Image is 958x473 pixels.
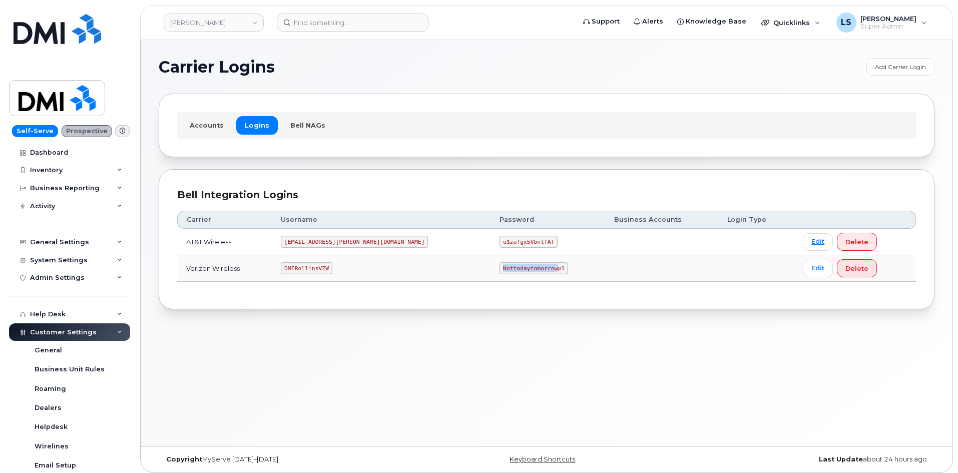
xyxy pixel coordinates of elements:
[159,455,417,463] div: MyServe [DATE]–[DATE]
[605,211,719,229] th: Business Accounts
[837,259,877,277] button: Delete
[676,455,934,463] div: about 24 hours ago
[837,233,877,251] button: Delete
[491,211,605,229] th: Password
[281,262,332,274] code: DMIRollinsVZW
[866,58,934,76] a: Add Carrier Login
[177,229,272,255] td: AT&T Wireless
[803,233,833,251] a: Edit
[281,236,428,248] code: [EMAIL_ADDRESS][PERSON_NAME][DOMAIN_NAME]
[159,60,275,75] span: Carrier Logins
[510,455,575,463] a: Keyboard Shortcuts
[272,211,491,229] th: Username
[177,188,916,202] div: Bell Integration Logins
[803,260,833,277] a: Edit
[282,116,334,134] a: Bell NAGs
[845,264,868,273] span: Delete
[166,455,202,463] strong: Copyright
[500,262,568,274] code: Nottodaytomorrow@1
[718,211,794,229] th: Login Type
[177,255,272,282] td: Verizon Wireless
[819,455,863,463] strong: Last Update
[177,211,272,229] th: Carrier
[500,236,558,248] code: u$za!gx5VbntTAf
[845,237,868,247] span: Delete
[181,116,232,134] a: Accounts
[236,116,278,134] a: Logins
